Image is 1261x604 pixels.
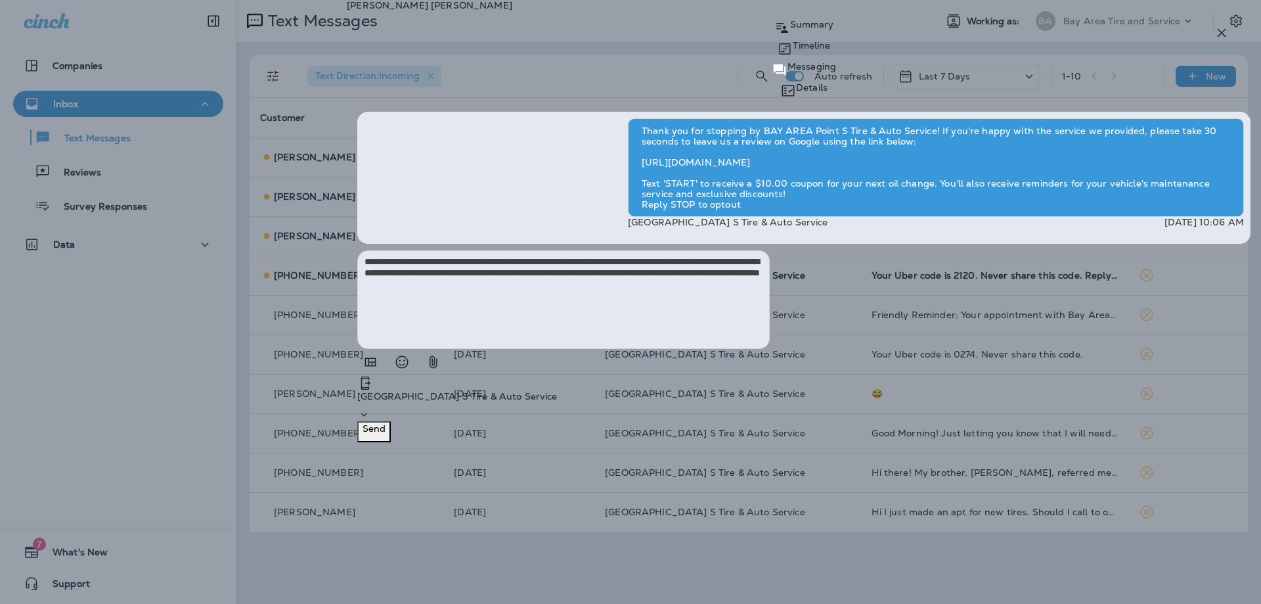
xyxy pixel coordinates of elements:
p: Send [363,423,386,434]
p: Details [796,82,828,93]
button: Send [357,421,391,442]
p: Summary [790,19,834,30]
div: +1 (410) 795-4333 [357,375,1250,421]
button: Select an emoji [389,349,415,375]
p: Timeline [793,40,830,51]
p: [GEOGRAPHIC_DATA] S Tire & Auto Service [628,217,828,227]
div: Thank you for stopping by BAY AREA Point S Tire & Auto Service! If you're happy with the service ... [628,118,1244,217]
button: Add in a premade template [357,349,384,375]
p: Messaging [787,61,836,72]
p: [GEOGRAPHIC_DATA] S Tire & Auto Service [357,391,1250,402]
p: [DATE] 10:06 AM [1164,217,1244,227]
